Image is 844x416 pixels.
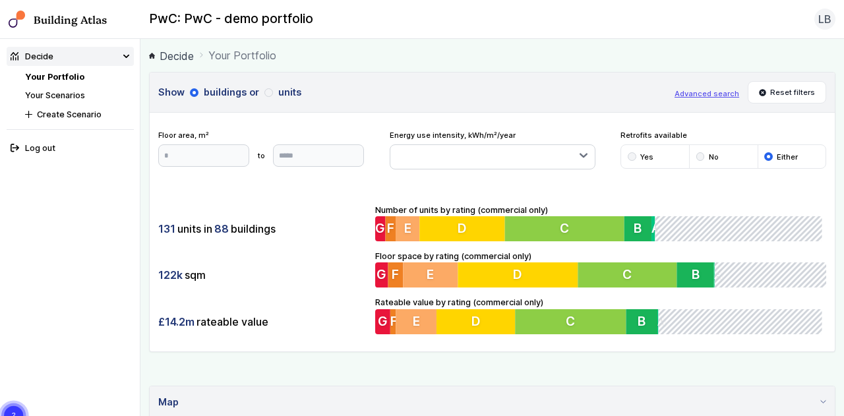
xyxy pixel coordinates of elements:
button: D [420,216,506,241]
span: A [660,313,669,329]
div: Energy use intensity, kWh/m²/year [390,130,595,170]
h3: Show [158,85,666,100]
span: D [458,220,467,236]
span: E [413,313,420,329]
button: Reset filters [748,81,827,104]
button: G [375,262,388,287]
button: E [403,262,458,287]
button: C [506,216,626,241]
span: D [472,313,481,329]
img: main-0bbd2752.svg [9,11,26,28]
a: Your Portfolio [25,72,84,82]
h2: PwC: PwC - demo portfolio [149,11,313,28]
div: units in buildings [158,216,367,241]
button: B [628,309,660,334]
span: F [392,267,399,283]
button: A [660,309,661,334]
button: C [516,309,628,334]
span: C [562,220,571,236]
span: D [513,267,522,283]
span: E [404,220,411,236]
span: C [622,267,632,283]
div: Floor area, m² [158,130,364,167]
span: 131 [158,222,175,236]
button: E [396,309,437,334]
span: LB [818,11,831,27]
div: sqm [158,262,367,287]
button: F [390,309,396,334]
span: Retrofits available [620,130,826,140]
span: G [377,267,386,283]
button: B [677,262,714,287]
button: Advanced search [675,88,739,99]
button: E [396,216,420,241]
span: 88 [214,222,229,236]
span: B [692,267,700,283]
button: D [437,309,516,334]
button: F [388,262,403,287]
button: C [578,262,677,287]
div: Number of units by rating (commercial only) [375,204,827,242]
button: B [626,216,654,241]
span: C [568,313,577,329]
button: Log out [7,138,134,158]
a: Your Scenarios [25,90,85,100]
button: F [385,216,396,241]
button: A [654,216,657,241]
button: D [458,262,578,287]
span: G [375,220,385,236]
form: to [158,144,364,167]
div: Rateable value by rating (commercial only) [375,296,827,334]
button: LB [814,9,835,30]
div: Floor space by rating (commercial only) [375,250,827,288]
span: G [378,313,388,329]
a: Decide [149,48,194,64]
button: G [375,216,386,241]
div: Decide [11,50,53,63]
span: Your Portfolio [208,47,276,63]
summary: Decide [7,47,134,66]
span: £14.2m [158,314,195,329]
span: B [636,220,644,236]
button: G [375,309,390,334]
span: F [390,313,398,329]
span: E [427,267,434,283]
div: rateable value [158,309,367,334]
span: F [387,220,394,236]
span: B [640,313,648,329]
button: Create Scenario [21,105,134,124]
span: A [654,220,663,236]
span: 122k [158,268,183,282]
